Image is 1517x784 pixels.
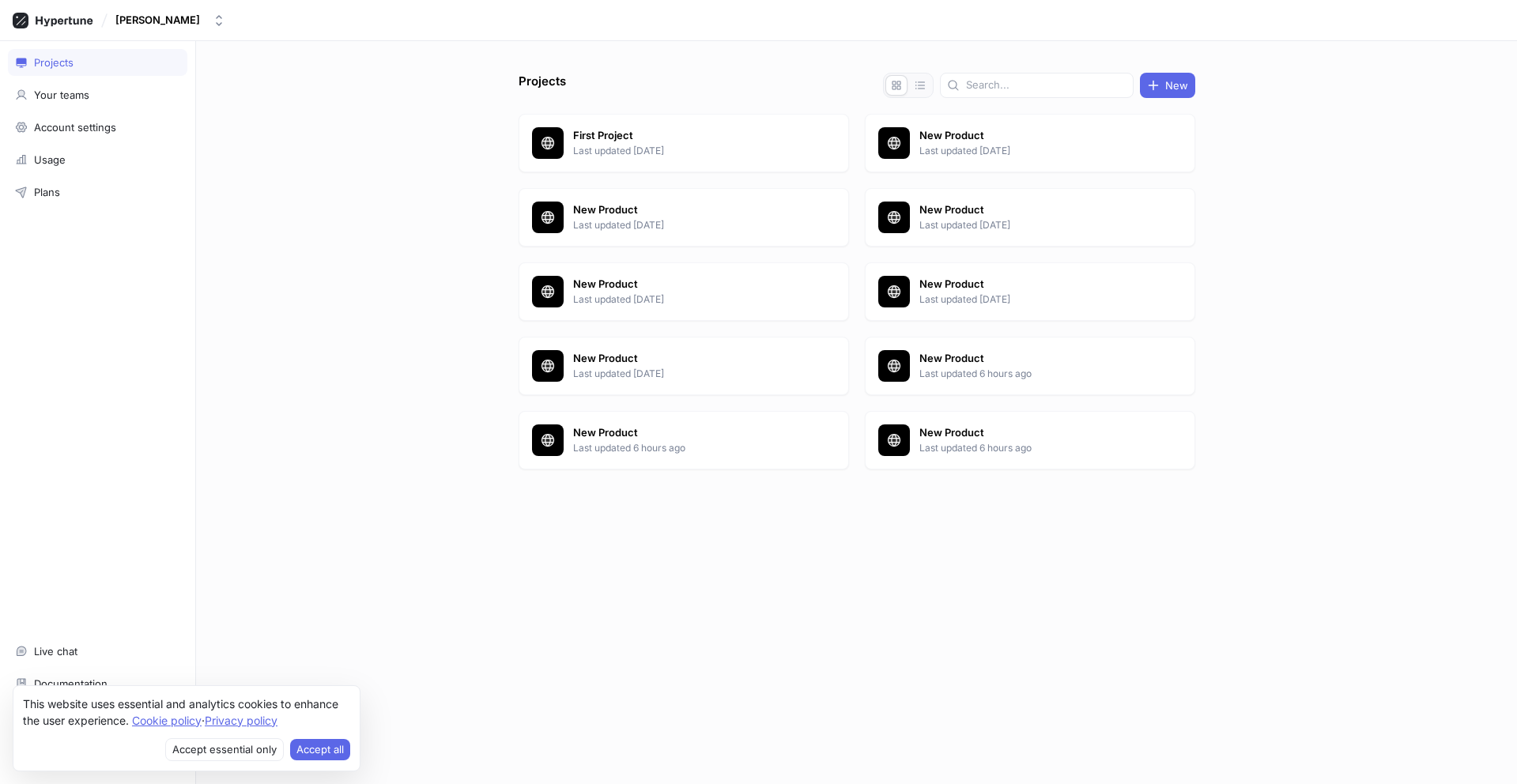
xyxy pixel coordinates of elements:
p: First Project [573,128,802,144]
div: This website uses essential and analytics cookies to enhance the user experience. ‧ [23,695,350,729]
p: New Product [573,425,802,441]
a: Your teams [8,81,187,108]
p: New Product [919,425,1149,441]
p: Last updated [DATE] [919,218,1149,232]
span: New [1165,81,1188,90]
p: Last updated 6 hours ago [573,441,802,455]
button: New [1140,73,1195,98]
a: Plans [8,179,187,205]
p: New Product [919,128,1149,144]
p: New Product [919,277,1149,292]
p: Last updated [DATE] [573,218,802,232]
a: Account settings [8,114,187,141]
a: Privacy policy [205,714,277,727]
div: Plans [34,186,60,198]
p: Last updated 6 hours ago [919,367,1149,381]
div: Live chat [34,645,77,658]
div: Documentation [34,677,108,690]
p: New Product [919,351,1149,367]
p: New Product [573,202,802,218]
button: [PERSON_NAME] [109,7,232,33]
input: Search... [966,77,1126,93]
p: Last updated 6 hours ago [919,441,1149,455]
p: Last updated [DATE] [919,144,1149,158]
p: New Product [573,277,802,292]
p: New Product [919,202,1149,218]
p: Last updated [DATE] [573,367,802,381]
a: Cookie policy [132,714,202,727]
a: Projects [8,49,187,76]
p: Projects [519,73,566,98]
p: New Product [573,351,802,367]
div: [PERSON_NAME] [115,13,200,27]
a: Usage [8,146,187,173]
div: Projects [34,56,74,69]
button: Decline cookies [165,738,284,762]
div: Your teams [34,89,89,101]
div: Usage [34,153,66,166]
p: Last updated [DATE] [573,144,802,158]
button: Accept cookies [290,739,350,761]
p: Last updated [DATE] [919,292,1149,307]
div: Account settings [34,121,116,134]
p: Last updated [DATE] [573,292,802,307]
a: Documentation [8,670,187,697]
